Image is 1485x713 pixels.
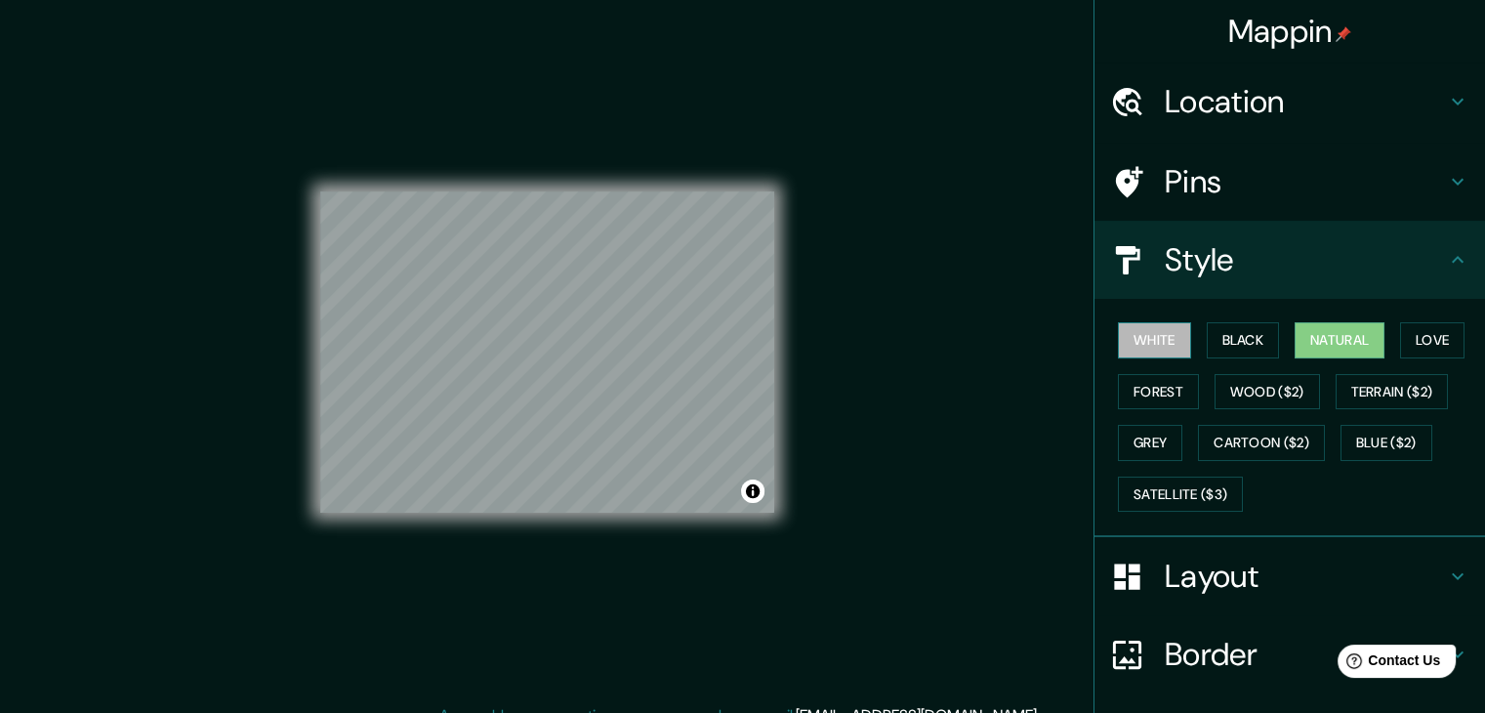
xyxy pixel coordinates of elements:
button: Black [1207,322,1280,358]
button: Love [1400,322,1464,358]
h4: Border [1165,635,1446,674]
button: Blue ($2) [1341,425,1432,461]
h4: Style [1165,240,1446,279]
div: Border [1094,615,1485,693]
iframe: Help widget launcher [1311,637,1464,692]
button: Toggle attribution [741,480,764,503]
div: Location [1094,63,1485,141]
div: Style [1094,221,1485,299]
h4: Pins [1165,162,1446,201]
button: Cartoon ($2) [1198,425,1325,461]
button: White [1118,322,1191,358]
h4: Mappin [1228,12,1352,51]
button: Forest [1118,374,1199,410]
h4: Location [1165,82,1446,121]
div: Pins [1094,143,1485,221]
button: Natural [1295,322,1384,358]
button: Satellite ($3) [1118,477,1243,513]
button: Wood ($2) [1215,374,1320,410]
button: Terrain ($2) [1336,374,1449,410]
canvas: Map [320,191,774,513]
div: Layout [1094,537,1485,615]
button: Grey [1118,425,1182,461]
img: pin-icon.png [1336,26,1351,42]
h4: Layout [1165,557,1446,596]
